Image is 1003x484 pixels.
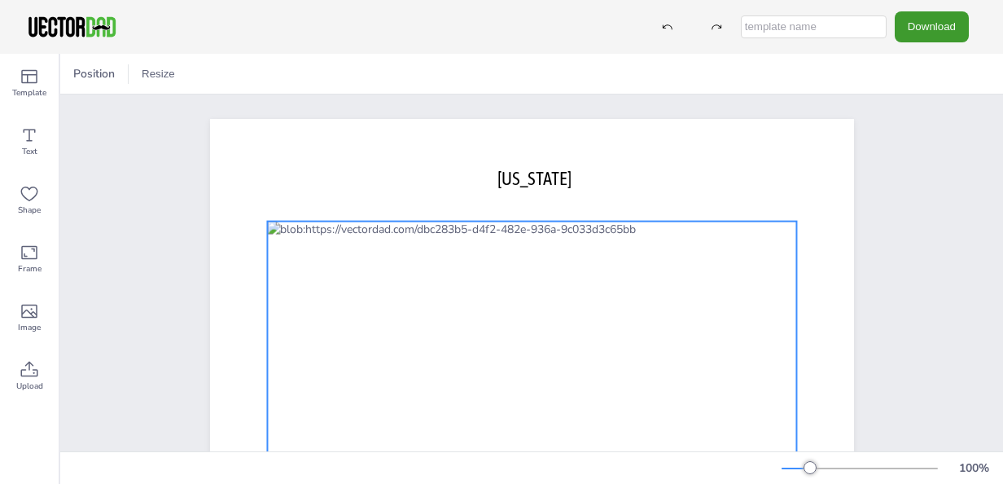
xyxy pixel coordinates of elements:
[741,15,887,38] input: template name
[954,460,993,476] div: 100 %
[18,321,41,334] span: Image
[22,145,37,158] span: Text
[26,15,118,39] img: VectorDad-1.png
[70,66,118,81] span: Position
[895,11,969,42] button: Download
[18,204,41,217] span: Shape
[12,86,46,99] span: Template
[135,61,182,87] button: Resize
[18,262,42,275] span: Frame
[16,380,43,393] span: Upload
[497,168,572,189] span: [US_STATE]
